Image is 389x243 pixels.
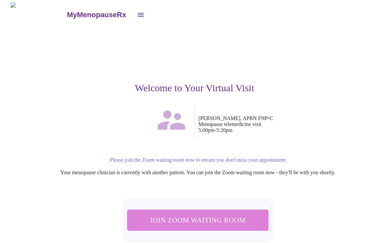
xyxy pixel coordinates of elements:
[66,3,133,26] a: MyMenopauseRx
[198,115,378,133] p: [PERSON_NAME], APRN FNP-C Menopause telemedicine visit 5:00pm - 5:20pm
[17,157,378,163] p: Please join the Zoom waiting room now to ensure you don't miss your appointment
[67,11,126,19] h3: MyMenopauseRx
[11,2,66,27] img: MyMenopauseRx Logo
[17,170,378,176] p: Your menopause clinician is currently with another patient. You can join the Zoom waiting room no...
[11,82,378,94] h3: Welcome to Your Virtual Visit
[135,214,260,226] span: Join Zoom Waiting Room
[126,210,269,231] button: Join Zoom Waiting Room
[133,7,149,23] button: open drawer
